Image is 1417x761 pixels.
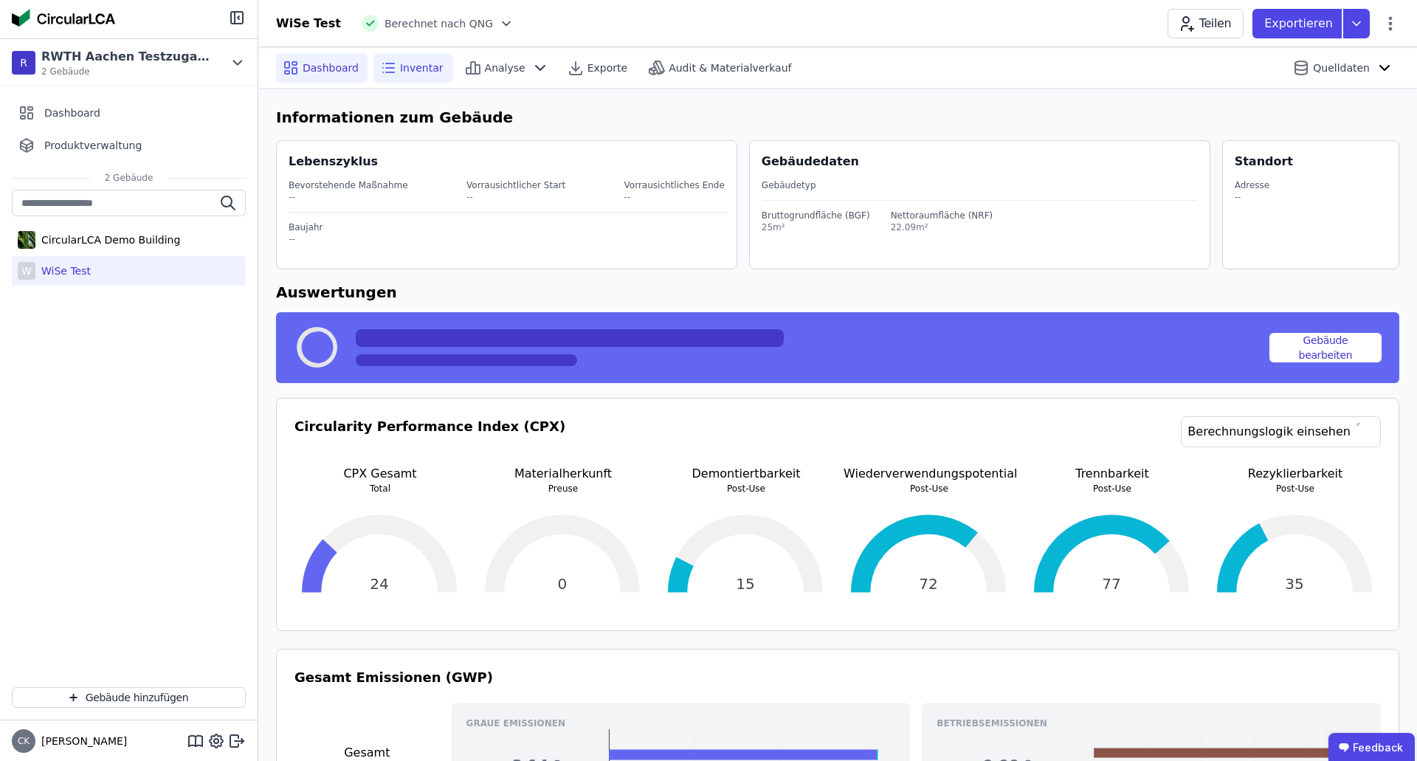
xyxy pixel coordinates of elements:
[12,51,35,75] div: R
[385,16,493,31] span: Berechnet nach QNG
[1313,61,1370,75] span: Quelldaten
[762,179,1198,191] div: Gebäudetyp
[844,465,1015,483] p: Wiederverwendungspotential
[294,416,565,465] h3: Circularity Performance Index (CPX)
[18,228,35,252] img: CircularLCA Demo Building
[1181,416,1381,447] a: Berechnungslogik einsehen
[35,233,180,247] div: CircularLCA Demo Building
[669,61,791,75] span: Audit & Materialverkauf
[276,15,341,32] div: WiSe Test
[35,734,127,748] span: [PERSON_NAME]
[289,221,728,233] div: Baujahr
[1210,483,1381,495] p: Post-Use
[587,61,627,75] span: Exporte
[762,221,870,233] div: 25m²
[289,233,728,245] div: --
[466,191,565,203] div: --
[294,667,1381,688] h3: Gesamt Emissionen (GWP)
[1027,483,1198,495] p: Post-Use
[1168,9,1244,38] button: Teilen
[41,66,211,78] span: 2 Gebäude
[44,106,100,120] span: Dashboard
[12,687,246,708] button: Gebäude hinzufügen
[937,717,1366,729] h3: Betriebsemissionen
[762,210,870,221] div: Bruttogrundfläche (BGF)
[276,281,1399,303] h6: Auswertungen
[1027,465,1198,483] p: Trennbarkeit
[1210,465,1381,483] p: Rezyklierbarkeit
[41,48,211,66] div: RWTH Aachen Testzugang
[466,717,896,729] h3: Graue Emissionen
[1264,15,1336,32] p: Exportieren
[400,61,444,75] span: Inventar
[844,483,1015,495] p: Post-Use
[1235,191,1270,203] div: --
[303,61,359,75] span: Dashboard
[891,210,993,221] div: Nettoraumfläche (NRF)
[466,179,565,191] div: Vorrausichtlicher Start
[289,179,408,191] div: Bevorstehende Maßnahme
[1269,333,1382,362] button: Gebäude bearbeiten
[289,191,408,203] div: --
[477,465,649,483] p: Materialherkunft
[12,9,115,27] img: Concular
[624,179,725,191] div: Vorrausichtliches Ende
[891,221,993,233] div: 22.09m²
[90,172,168,184] span: 2 Gebäude
[18,262,35,280] div: W
[624,191,725,203] div: --
[1235,153,1293,171] div: Standort
[294,465,466,483] p: CPX Gesamt
[485,61,525,75] span: Analyse
[1235,179,1270,191] div: Adresse
[661,465,832,483] p: Demontiertbarkeit
[289,153,378,171] div: Lebenszyklus
[18,737,30,745] span: CK
[44,138,142,153] span: Produktverwaltung
[661,483,832,495] p: Post-Use
[477,483,649,495] p: Preuse
[294,483,466,495] p: Total
[762,153,1210,171] div: Gebäudedaten
[35,264,91,278] div: WiSe Test
[276,106,1399,128] h6: Informationen zum Gebäude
